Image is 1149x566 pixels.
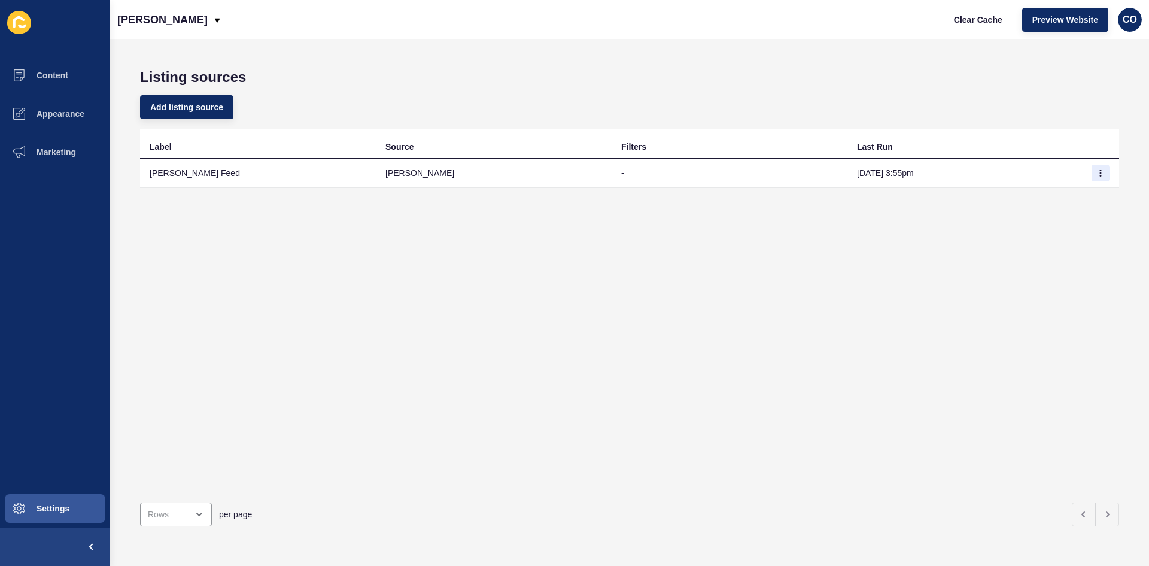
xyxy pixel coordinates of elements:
button: Preview Website [1022,8,1108,32]
button: Clear Cache [944,8,1013,32]
td: [PERSON_NAME] Feed [140,159,376,188]
td: [PERSON_NAME] [376,159,612,188]
div: open menu [140,503,212,526]
td: - [612,159,847,188]
h1: Listing sources [140,69,1119,86]
p: [PERSON_NAME] [117,5,208,35]
div: Filters [621,141,646,153]
span: per page [219,509,252,520]
div: Last Run [857,141,893,153]
td: [DATE] 3:55pm [847,159,1083,188]
div: Source [385,141,414,153]
span: Add listing source [150,101,223,113]
div: Label [150,141,172,153]
button: Add listing source [140,95,233,119]
span: Clear Cache [954,14,1002,26]
span: CO [1123,14,1137,26]
span: Preview Website [1032,14,1098,26]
